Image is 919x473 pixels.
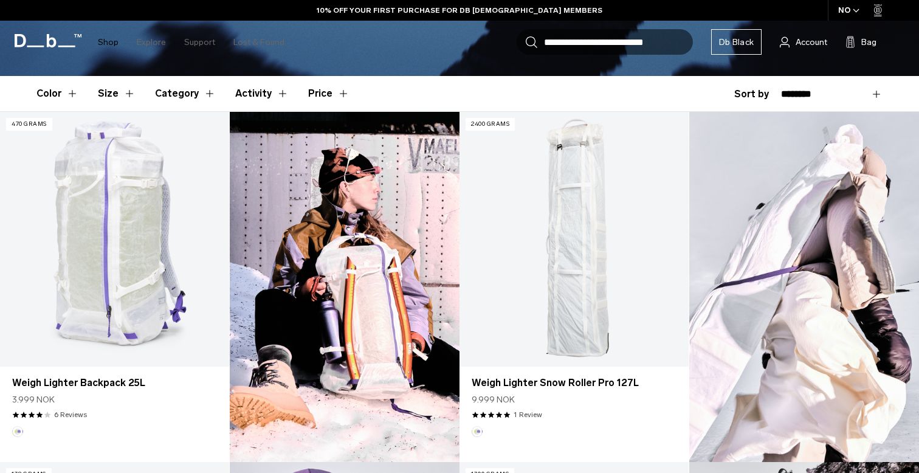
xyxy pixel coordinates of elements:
span: Bag [861,36,876,49]
a: 6 reviews [54,409,87,420]
img: Content block image [230,112,459,462]
span: 9.999 NOK [472,393,515,406]
button: Toggle Filter [36,76,78,111]
a: Weigh Lighter Snow Roller Pro 127L [472,376,676,390]
button: Toggle Filter [98,76,136,111]
a: Support [184,21,215,64]
a: Weigh Lighter Snow Roller Pro 127L [459,112,689,367]
button: Bag [845,35,876,49]
a: Shop [98,21,119,64]
nav: Main Navigation [89,21,294,64]
img: Content block image [689,112,919,462]
a: Lost & Found [233,21,284,64]
button: Toggle Filter [155,76,216,111]
button: Toggle Price [308,76,349,111]
a: 10% OFF YOUR FIRST PURCHASE FOR DB [DEMOGRAPHIC_DATA] MEMBERS [317,5,602,16]
span: 3.999 NOK [12,393,55,406]
p: 470 grams [6,118,52,131]
a: Explore [137,21,166,64]
span: Account [796,36,827,49]
a: 1 reviews [514,409,542,420]
button: Aurora [12,426,23,437]
a: Weigh Lighter Backpack 25L [12,376,217,390]
a: Db Black [711,29,762,55]
button: Toggle Filter [235,76,289,111]
p: 2400 grams [466,118,515,131]
button: Aurora [472,426,483,437]
a: Account [780,35,827,49]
